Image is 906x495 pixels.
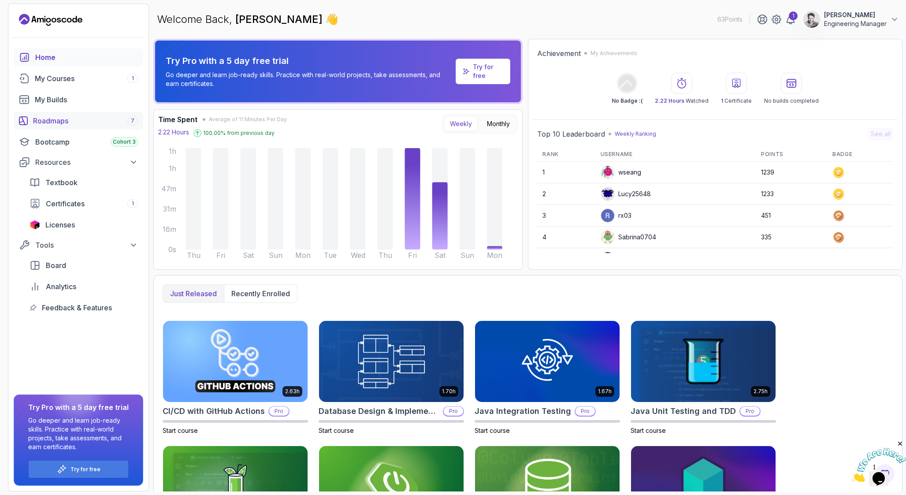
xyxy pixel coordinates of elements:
div: Bootcamp [35,137,138,147]
div: Sabrina0704 [601,230,656,244]
a: roadmaps [14,112,143,130]
img: default monster avatar [601,166,614,179]
p: 2.75h [754,388,768,395]
span: 1 [4,4,7,11]
tspan: Thu [379,251,392,260]
a: Try for free [473,63,503,80]
button: Try for free [28,460,129,478]
button: user profile image[PERSON_NAME]Engineering Manager [803,11,899,28]
div: wseang [601,165,641,179]
a: builds [14,91,143,108]
img: CI/CD with GitHub Actions card [163,321,308,402]
div: Tools [35,240,138,250]
span: Start course [475,427,510,434]
button: See all [868,128,893,140]
img: user profile image [601,252,614,265]
div: Home [35,52,138,63]
p: No Badge :( [612,97,642,104]
td: 3 [537,205,595,227]
p: Try Pro with a 5 day free trial [166,55,452,67]
a: Java Unit Testing and TDD card2.75hJava Unit Testing and TDDProStart course [631,320,776,435]
span: 👋 [325,12,338,26]
div: My Builds [35,94,138,105]
p: Recently enrolled [231,288,290,299]
p: Go deeper and learn job-ready skills. Practice with real-world projects, take assessments, and ea... [166,71,452,88]
span: Analytics [46,281,76,292]
span: Cohort 3 [113,138,136,145]
h2: Achievement [537,48,581,59]
p: 63 Points [717,15,743,24]
h2: CI/CD with GitHub Actions [163,405,265,417]
p: Engineering Manager [824,19,887,28]
tspan: Tue [324,251,337,260]
a: analytics [24,278,143,295]
a: home [14,48,143,66]
span: 2.22 Hours [655,97,684,104]
a: Try for free [456,59,511,84]
p: Welcome Back, [157,12,338,26]
p: [PERSON_NAME] [824,11,887,19]
tspan: 31m [163,205,176,213]
img: default monster avatar [601,231,614,244]
div: Lucy25648 [601,187,651,201]
div: My Courses [35,73,138,84]
a: feedback [24,299,143,316]
tspan: 0s [168,245,176,254]
img: user profile image [601,209,614,222]
p: Pro [740,407,760,416]
h2: Database Design & Implementation [319,405,439,417]
tspan: Fri [408,251,417,260]
p: Certificate [721,97,752,104]
img: Database Design & Implementation card [319,321,464,402]
div: rx03 [601,208,631,223]
th: Badge [827,147,893,162]
p: 100.00 % from previous day [203,130,275,137]
button: Weekly [444,116,478,131]
th: Points [756,147,827,162]
a: courses [14,70,143,87]
span: Feedback & Features [42,302,112,313]
a: bootcamp [14,133,143,151]
p: Just released [170,288,217,299]
div: VankataSz [601,252,649,266]
td: 1239 [756,162,827,183]
h2: Java Unit Testing and TDD [631,405,736,417]
span: Start course [631,427,666,434]
span: 1 [721,97,723,104]
h2: Top 10 Leaderboard [537,129,605,139]
a: CI/CD with GitHub Actions card2.63hCI/CD with GitHub ActionsProStart course [163,320,308,435]
button: Resources [14,154,143,170]
a: certificates [24,195,143,212]
td: 1233 [756,183,827,205]
iframe: chat widget [851,440,906,482]
button: Monthly [481,116,516,131]
tspan: Thu [187,251,201,260]
button: Tools [14,237,143,253]
span: 7 [131,117,134,124]
p: 2.22 Hours [158,128,189,137]
p: Pro [269,407,289,416]
button: Recently enrolled [224,285,297,302]
tspan: 47m [161,184,176,193]
img: Java Integration Testing card [475,321,620,402]
td: 1 [537,162,595,183]
a: Try for free [71,466,100,473]
span: Average of 11 Minutes Per Day [209,116,287,123]
tspan: 16m [163,225,176,234]
span: Licenses [45,220,75,230]
img: Java Unit Testing and TDD card [631,321,776,402]
td: 335 [756,227,827,248]
tspan: 1h [169,164,176,173]
a: licenses [24,216,143,234]
td: 4 [537,227,595,248]
p: 1.67h [598,388,612,395]
div: Roadmaps [33,115,138,126]
span: 1 [132,75,134,82]
td: 451 [756,205,827,227]
span: Board [46,260,66,271]
a: Landing page [19,13,82,27]
div: Resources [35,157,138,167]
a: board [24,257,143,274]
